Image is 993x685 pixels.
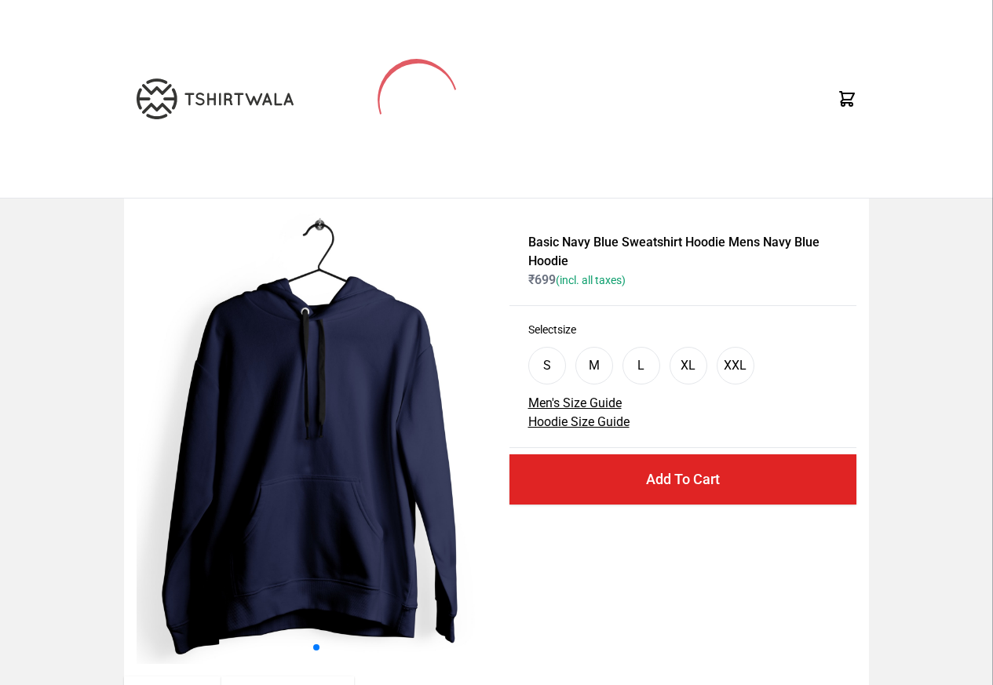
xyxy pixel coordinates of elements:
div: M [589,356,600,375]
button: Men's Size Guide [528,394,622,413]
h3: Select size [528,322,838,337]
button: Hoodie Size Guide [528,413,630,432]
button: Add To Cart [509,454,856,505]
img: hoodie-male-navy-blue-1.jpg [137,211,485,664]
span: (incl. all taxes) [556,274,626,286]
span: ₹ 699 [528,272,626,287]
div: XL [681,356,695,375]
div: XXL [724,356,747,375]
h1: Basic Navy Blue Sweatshirt Hoodie Mens Navy Blue Hoodie [528,233,838,271]
div: L [637,356,644,375]
div: S [543,356,551,375]
img: TW-LOGO-400-104.png [137,78,294,119]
